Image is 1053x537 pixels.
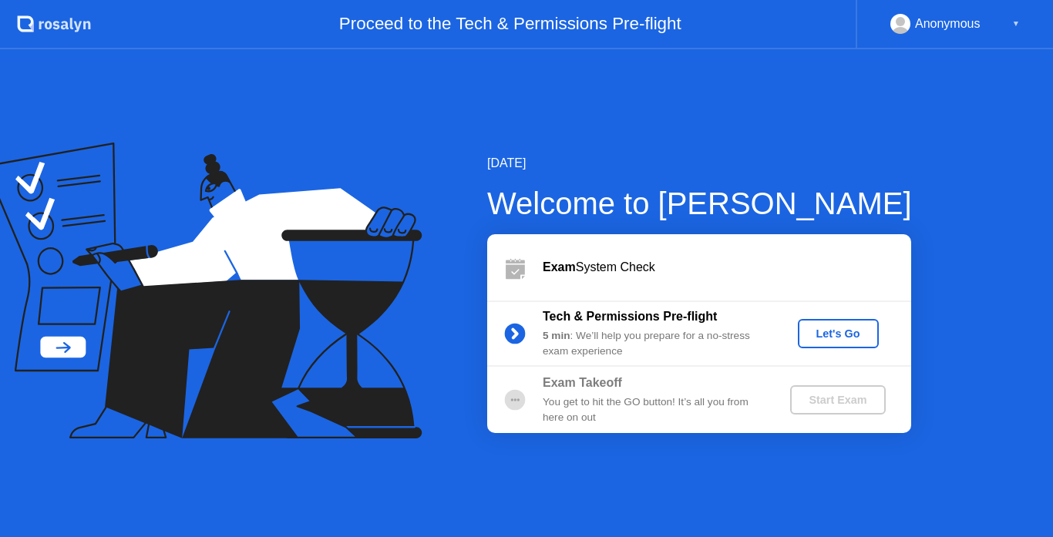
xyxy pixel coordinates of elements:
[487,154,912,173] div: [DATE]
[915,14,981,34] div: Anonymous
[487,180,912,227] div: Welcome to [PERSON_NAME]
[543,260,576,274] b: Exam
[804,327,873,340] div: Let's Go
[543,330,570,341] b: 5 min
[796,394,879,406] div: Start Exam
[798,319,879,348] button: Let's Go
[543,310,717,323] b: Tech & Permissions Pre-flight
[543,376,622,389] b: Exam Takeoff
[543,394,765,426] div: You get to hit the GO button! It’s all you from here on out
[543,258,911,277] div: System Check
[790,385,885,414] button: Start Exam
[1012,14,1020,34] div: ▼
[543,328,765,360] div: : We’ll help you prepare for a no-stress exam experience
